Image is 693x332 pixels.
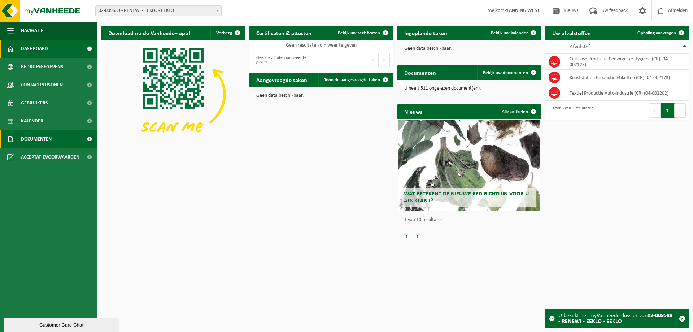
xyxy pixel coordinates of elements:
td: Geen resultaten om weer te geven [249,40,393,50]
span: Wat betekent de nieuwe RED-richtlijn voor u als klant? [404,191,529,204]
span: Bedrijfsgegevens [21,58,63,76]
div: U bekijkt het myVanheede dossier van [558,309,675,328]
span: Dashboard [21,40,48,58]
a: Bekijk uw kalender [485,26,541,40]
span: 02-009589 - RENEWI - EEKLO - EEKLO [96,6,221,16]
p: Geen data beschikbaar. [404,46,534,51]
iframe: chat widget [4,316,121,332]
img: Download de VHEPlus App [101,40,245,148]
a: Alle artikelen [496,104,541,119]
p: Geen data beschikbaar. [256,93,386,98]
a: Bekijk uw certificaten [332,26,393,40]
span: Verberg [216,31,232,35]
span: 02-009589 - RENEWI - EEKLO - EEKLO [95,5,222,16]
td: Kunststoffen Productie Etiketten (CR) (04-002173) [564,70,689,85]
div: 1 tot 3 van 3 resultaten [549,103,593,118]
span: Contactpersonen [21,76,63,94]
span: Toon de aangevraagde taken [324,78,380,82]
span: Ophaling aanvragen [637,31,676,35]
button: Previous [367,53,379,67]
p: 1 van 10 resultaten [404,217,538,223]
span: Acceptatievoorwaarden [21,148,79,166]
button: Previous [649,103,661,118]
button: Volgende [412,229,423,243]
span: Navigatie [21,22,43,40]
strong: PLANNING WEST [504,8,540,13]
p: U heeft 511 ongelezen document(en). [404,86,534,91]
span: Bekijk uw documenten [483,70,528,75]
button: Next [675,103,686,118]
strong: 02-009589 - RENEWI - EEKLO - EEKLO [558,313,672,324]
span: Kalender [21,112,43,130]
h2: Nieuws [397,104,430,118]
td: Textiel Productie Auto-industrie (CR) (04-002202) [564,85,689,101]
h2: Download nu de Vanheede+ app! [101,26,197,40]
button: Next [379,53,390,67]
span: Bekijk uw certificaten [338,31,380,35]
a: Ophaling aanvragen [632,26,689,40]
button: 1 [661,103,675,118]
button: Vorige [401,229,412,243]
span: Afvalstof [570,44,590,50]
h2: Ingeplande taken [397,26,454,40]
h2: Documenten [397,65,443,79]
a: Toon de aangevraagde taken [318,73,393,87]
a: Wat betekent de nieuwe RED-richtlijn voor u als klant? [398,120,540,211]
h2: Uw afvalstoffen [545,26,598,40]
span: Bekijk uw kalender [491,31,528,35]
div: Geen resultaten om weer te geven [253,52,318,68]
h2: Aangevraagde taken [249,73,314,87]
button: Verberg [210,26,245,40]
a: Bekijk uw documenten [477,65,541,80]
h2: Certificaten & attesten [249,26,319,40]
span: Gebruikers [21,94,48,112]
td: Cellulose Productie Persoonlijke Hygiene (CR) (04-002123) [564,54,689,70]
span: Documenten [21,130,52,148]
